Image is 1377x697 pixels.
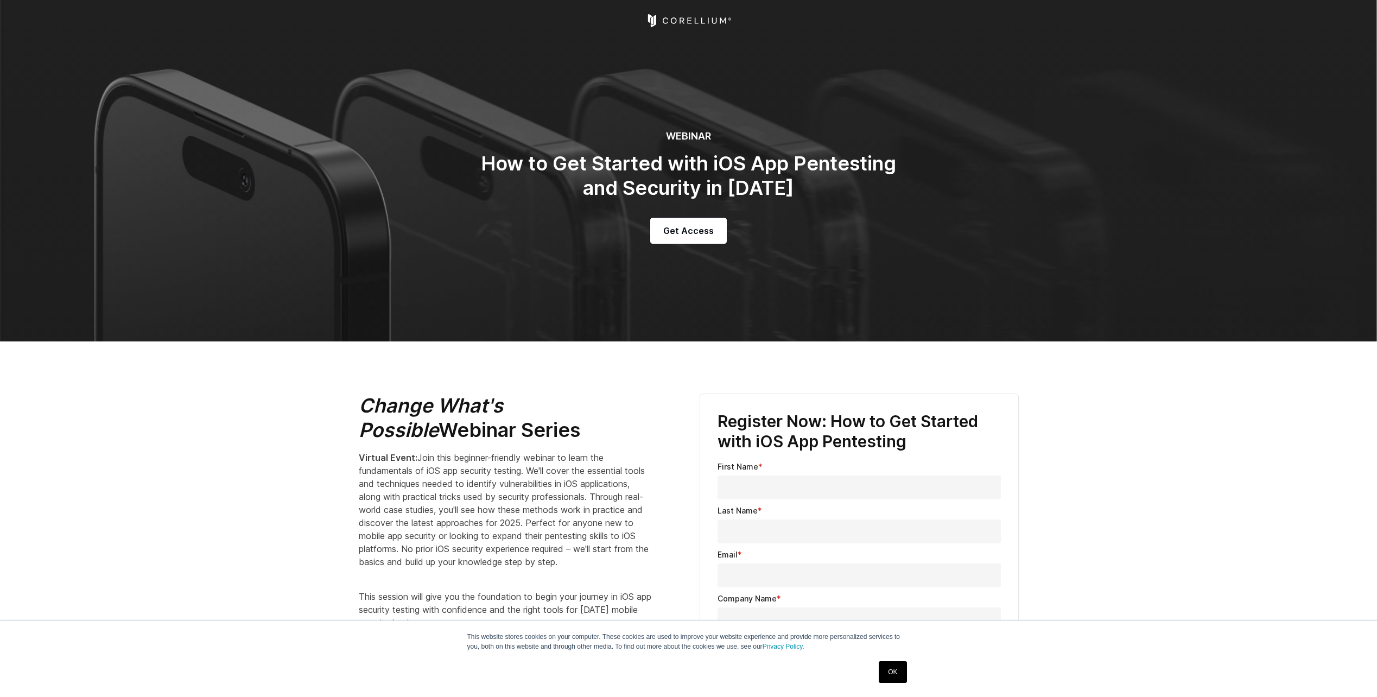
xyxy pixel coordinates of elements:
h6: WEBINAR [472,130,906,143]
span: Email [718,550,738,559]
span: Get Access [663,224,714,237]
span: This session will give you the foundation to begin your journey in iOS app security testing with ... [359,591,651,628]
h2: Webinar Series [359,394,652,442]
a: Corellium Home [645,14,732,27]
span: Join this beginner-friendly webinar to learn the fundamentals of iOS app security testing. We'll ... [359,452,649,567]
a: OK [879,661,906,683]
h2: How to Get Started with iOS App Pentesting and Security in [DATE] [472,151,906,200]
p: This website stores cookies on your computer. These cookies are used to improve your website expe... [467,632,910,651]
span: Company Name [718,594,777,603]
em: Change What's Possible [359,394,503,442]
a: Get Access [650,218,727,244]
strong: Virtual Event: [359,452,417,463]
h3: Register Now: How to Get Started with iOS App Pentesting [718,411,1001,452]
a: Privacy Policy. [763,643,804,650]
span: First Name [718,462,758,471]
span: Last Name [718,506,758,515]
